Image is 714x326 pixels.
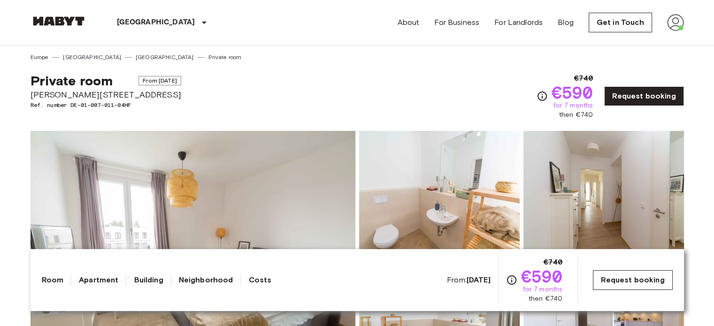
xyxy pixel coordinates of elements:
[31,53,49,61] a: Europe
[248,274,271,286] a: Costs
[558,17,574,28] a: Blog
[552,84,593,101] span: €590
[31,101,181,109] span: Ref. number DE-01-007-011-04HF
[31,89,181,101] span: [PERSON_NAME][STREET_ADDRESS]
[138,76,181,85] span: From [DATE]
[434,17,479,28] a: For Business
[523,131,684,254] img: Picture of unit DE-01-007-011-04HF
[529,294,562,303] span: then €740
[117,17,195,28] p: [GEOGRAPHIC_DATA]
[494,17,543,28] a: For Landlords
[593,270,672,290] a: Request booking
[179,274,233,286] a: Neighborhood
[208,53,242,61] a: Private room
[359,131,520,254] img: Picture of unit DE-01-007-011-04HF
[553,101,593,110] span: for 7 months
[604,86,683,106] a: Request booking
[589,13,652,32] a: Get in Touch
[398,17,420,28] a: About
[79,274,118,286] a: Apartment
[31,16,87,26] img: Habyt
[447,275,491,285] span: From:
[544,257,563,268] span: €740
[522,285,562,294] span: for 7 months
[559,110,593,120] span: then €740
[574,73,593,84] span: €740
[537,91,548,102] svg: Check cost overview for full price breakdown. Please note that discounts apply to new joiners onl...
[134,274,163,286] a: Building
[63,53,121,61] a: [GEOGRAPHIC_DATA]
[506,274,517,286] svg: Check cost overview for full price breakdown. Please note that discounts apply to new joiners onl...
[136,53,194,61] a: [GEOGRAPHIC_DATA]
[667,14,684,31] img: avatar
[42,274,64,286] a: Room
[31,73,113,89] span: Private room
[521,268,563,285] span: €590
[467,275,491,284] b: [DATE]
